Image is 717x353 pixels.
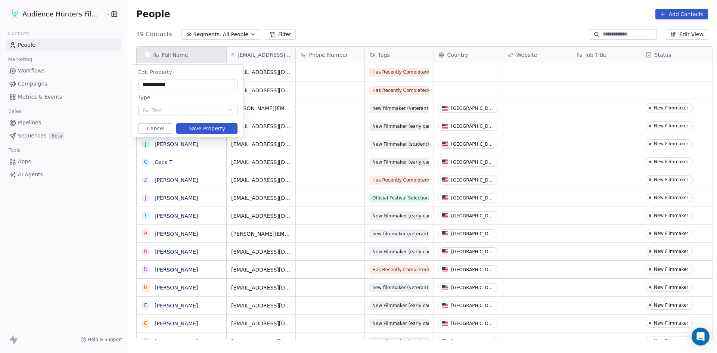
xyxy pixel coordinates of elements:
button: Text [138,105,238,115]
span: Type [138,95,150,100]
span: Edit Property [138,69,172,75]
button: Save Property [176,123,238,134]
button: Cancel [138,123,173,134]
span: Text [152,106,162,114]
